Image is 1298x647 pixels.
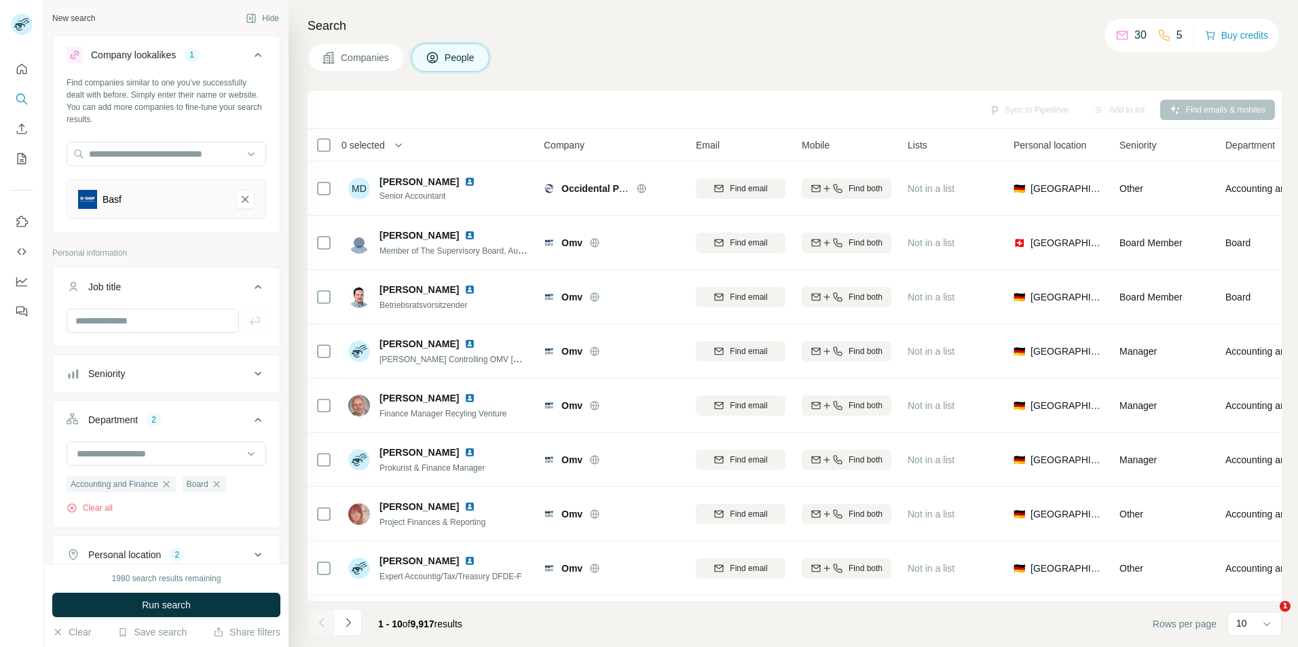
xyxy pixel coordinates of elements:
span: Not in a list [908,509,954,519]
span: Other [1119,563,1143,574]
span: People [445,51,476,64]
img: LinkedIn logo [464,338,475,349]
span: of [403,619,411,629]
span: [GEOGRAPHIC_DATA] [1031,399,1103,412]
span: 🇩🇪 [1014,345,1025,358]
img: Avatar [348,449,370,471]
span: Project Finances & Reporting [379,517,485,527]
span: Prokurist & Finance Manager [379,463,485,473]
span: [GEOGRAPHIC_DATA] [1031,562,1103,575]
button: Quick start [11,57,33,81]
button: Company lookalikes1 [53,39,280,77]
button: Dashboard [11,269,33,294]
img: LinkedIn logo [464,555,475,566]
span: Occidental Petroleum Corporation [561,183,716,194]
span: [GEOGRAPHIC_DATA] [1031,290,1103,304]
button: Job title [53,271,280,309]
span: Mobile [802,138,830,152]
span: Find email [730,562,767,574]
span: Find both [849,454,883,466]
span: Find both [849,182,883,195]
button: Clear [52,625,91,639]
span: Accounting and Finance [71,478,158,490]
img: Logo of Omv [544,509,555,519]
span: 1 [1280,601,1291,612]
span: Find both [849,399,883,412]
button: Use Surfe API [11,239,33,264]
span: Board Member [1119,292,1183,302]
span: Omv [561,507,582,521]
div: 2 [146,414,162,426]
img: Logo of Omv [544,400,555,411]
button: My lists [11,146,33,171]
span: Seniority [1119,138,1156,152]
span: [PERSON_NAME] [379,391,459,405]
button: Clear all [67,502,113,514]
div: Company lookalikes [91,48,176,62]
span: [PERSON_NAME] Controlling OMV [GEOGRAPHIC_DATA] [379,353,595,364]
img: LinkedIn logo [464,393,475,404]
button: Find email [696,341,785,361]
button: Find both [802,287,891,307]
span: Find both [849,562,883,574]
span: Betriebsratsvorsitzender [379,300,467,310]
button: Find both [802,341,891,361]
span: Find email [730,399,767,412]
span: 🇨🇭 [1014,236,1025,250]
span: Find email [730,291,767,303]
p: 5 [1176,27,1183,43]
span: Department [1225,138,1275,152]
button: Find both [802,558,891,579]
button: Find email [696,287,785,307]
img: LinkedIn logo [464,447,475,458]
span: Not in a list [908,237,954,248]
button: Find email [696,504,785,524]
button: Feedback [11,299,33,323]
span: Lists [908,138,927,152]
div: Personal location [88,548,161,562]
button: Find email [696,233,785,253]
span: [PERSON_NAME] [379,500,459,513]
button: Find both [802,395,891,416]
h4: Search [308,16,1282,35]
img: Basf-logo [78,190,97,209]
span: Board [187,478,208,490]
span: Not in a list [908,292,954,302]
span: Not in a list [908,454,954,465]
span: Not in a list [908,346,954,357]
span: Rows per page [1153,617,1217,631]
span: Not in a list [908,183,954,194]
span: Board Member [1119,237,1183,248]
span: Find email [730,182,767,195]
span: Omv [561,236,582,250]
button: Search [11,87,33,111]
div: New search [52,12,95,24]
button: Hide [236,8,289,28]
img: Logo of Omv [544,454,555,465]
span: results [378,619,462,629]
img: Avatar [348,232,370,254]
button: Find both [802,233,891,253]
span: Find email [730,454,767,466]
button: Find email [696,178,785,199]
img: LinkedIn logo [464,176,475,187]
span: 9,917 [411,619,434,629]
span: Manager [1119,454,1157,465]
span: Omv [561,453,582,467]
span: [PERSON_NAME] [379,283,459,296]
span: Senior Accountant [379,190,492,202]
span: Personal location [1014,138,1086,152]
button: Buy credits [1205,26,1268,45]
button: Find both [802,450,891,470]
span: Find both [849,291,883,303]
span: Omv [561,290,582,304]
span: Find both [849,345,883,357]
button: Personal location2 [53,538,280,571]
div: MD [348,178,370,199]
img: Logo of Omv [544,237,555,248]
img: Logo of Omv [544,292,555,302]
button: Find both [802,504,891,524]
span: Omv [561,345,582,358]
span: [PERSON_NAME] [379,337,459,351]
span: 🇩🇪 [1014,399,1025,412]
